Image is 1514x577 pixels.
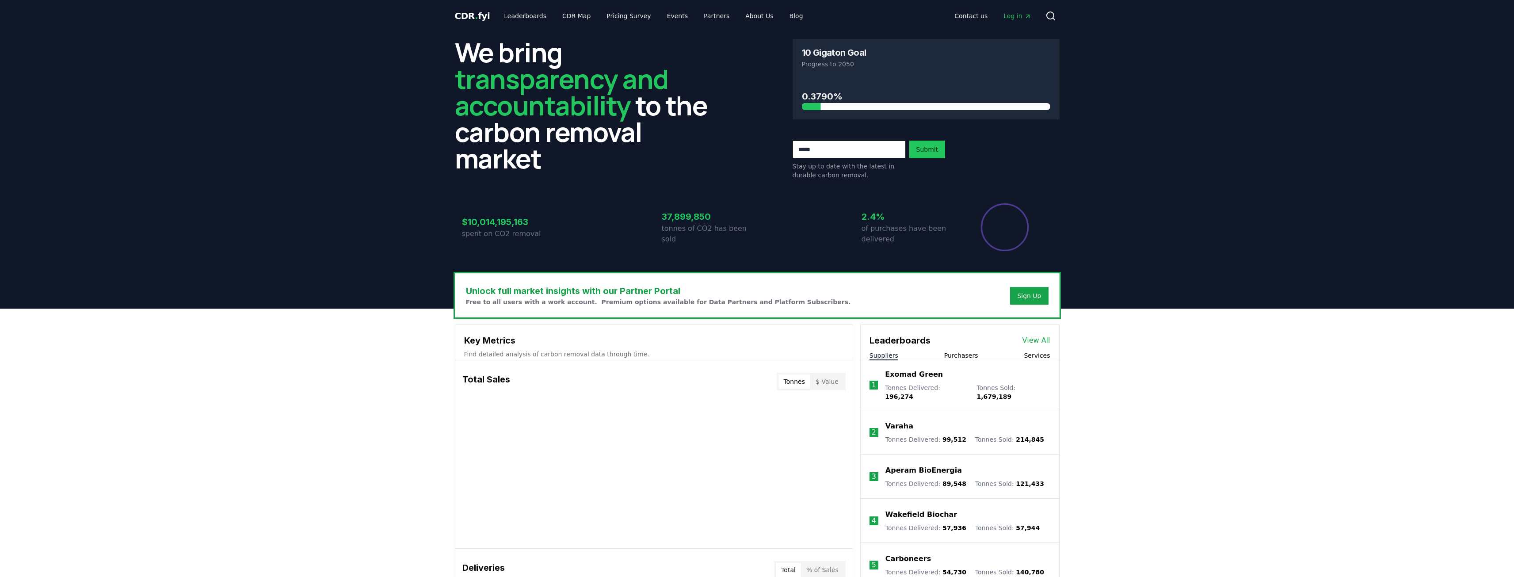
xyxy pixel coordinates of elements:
button: Submit [909,141,946,158]
p: of purchases have been delivered [862,223,957,245]
p: 4 [872,516,876,526]
a: Carboneers [885,554,931,564]
a: Events [660,8,695,24]
h3: Key Metrics [464,334,844,347]
button: Sign Up [1010,287,1048,305]
p: 3 [872,471,876,482]
p: Tonnes Delivered : [885,568,966,577]
span: 196,274 [885,393,913,400]
p: Tonnes Delivered : [885,435,966,444]
p: Tonnes Sold : [975,479,1044,488]
span: CDR fyi [455,11,490,21]
h3: Unlock full market insights with our Partner Portal [466,284,851,298]
h3: 37,899,850 [662,210,757,223]
button: Services [1024,351,1050,360]
a: Blog [782,8,810,24]
a: About Us [738,8,780,24]
a: Pricing Survey [599,8,658,24]
span: 140,780 [1016,569,1044,576]
p: 5 [872,560,876,570]
h3: Leaderboards [870,334,931,347]
h2: We bring to the carbon removal market [455,39,722,172]
button: Suppliers [870,351,898,360]
p: Find detailed analysis of carbon removal data through time. [464,350,844,359]
a: Log in [996,8,1038,24]
span: 99,512 [942,436,966,443]
a: Aperam BioEnergia [885,465,962,476]
nav: Main [947,8,1038,24]
a: View All [1022,335,1050,346]
span: transparency and accountability [455,61,668,123]
p: Tonnes Delivered : [885,383,968,401]
p: Tonnes Sold : [975,524,1040,532]
span: 57,936 [942,524,966,531]
span: 89,548 [942,480,966,487]
p: 2 [872,427,876,438]
span: 54,730 [942,569,966,576]
p: Progress to 2050 [802,60,1050,69]
a: Contact us [947,8,995,24]
button: Tonnes [778,374,810,389]
p: 1 [871,380,876,390]
button: Purchasers [944,351,978,360]
span: 214,845 [1016,436,1044,443]
p: Tonnes Sold : [975,435,1044,444]
span: 57,944 [1016,524,1040,531]
a: Sign Up [1017,291,1041,300]
button: % of Sales [801,563,844,577]
a: Wakefield Biochar [885,509,957,520]
nav: Main [497,8,810,24]
span: 1,679,189 [976,393,1011,400]
a: Partners [697,8,736,24]
p: Tonnes Delivered : [885,524,966,532]
div: Percentage of sales delivered [980,203,1030,252]
span: 121,433 [1016,480,1044,487]
a: CDR.fyi [455,10,490,22]
p: Tonnes Sold : [976,383,1050,401]
p: Tonnes Delivered : [885,479,966,488]
h3: 2.4% [862,210,957,223]
a: CDR Map [555,8,598,24]
span: Log in [1003,11,1031,20]
h3: Total Sales [462,373,510,390]
p: spent on CO2 removal [462,229,557,239]
span: . [475,11,478,21]
button: Total [776,563,801,577]
p: tonnes of CO2 has been sold [662,223,757,245]
a: Leaderboards [497,8,553,24]
button: $ Value [810,374,844,389]
h3: 0.3790% [802,90,1050,103]
p: Tonnes Sold : [975,568,1044,577]
p: Stay up to date with the latest in durable carbon removal. [793,162,906,180]
a: Exomad Green [885,369,943,380]
h3: 10 Gigaton Goal [802,48,866,57]
h3: $10,014,195,163 [462,215,557,229]
p: Free to all users with a work account. Premium options available for Data Partners and Platform S... [466,298,851,306]
a: Varaha [885,421,913,432]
